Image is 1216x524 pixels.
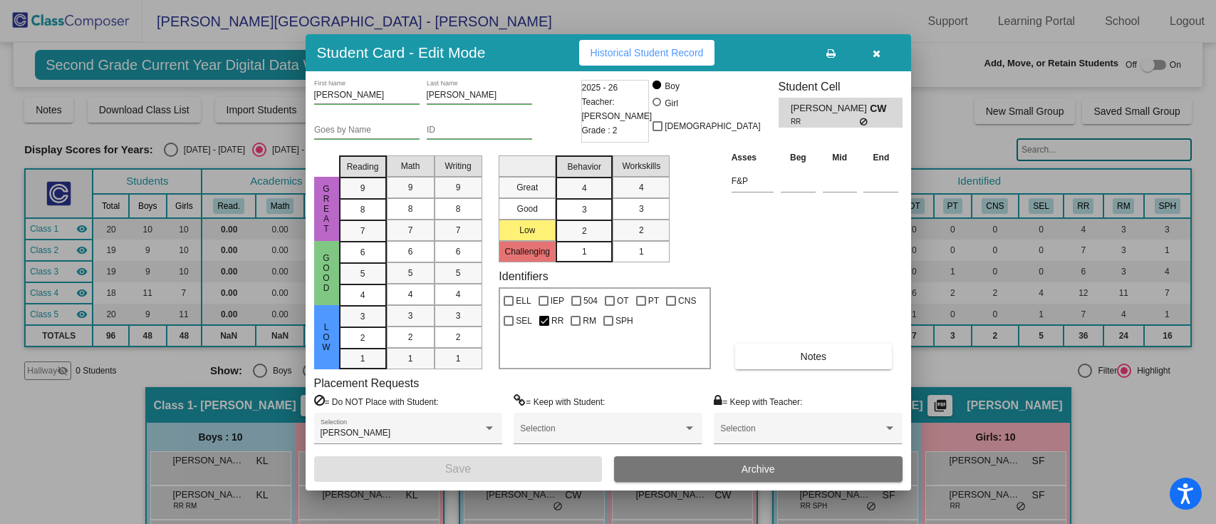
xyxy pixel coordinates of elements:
span: Math [401,160,420,173]
span: 5 [408,267,413,279]
h3: Student Card - Edit Mode [317,43,486,61]
span: Behavior [568,160,601,173]
span: 2 [456,331,461,344]
span: SEL [516,312,532,329]
button: Save [314,456,603,482]
span: 7 [408,224,413,237]
label: = Keep with Teacher: [714,394,802,409]
span: 8 [360,203,365,216]
span: [PERSON_NAME] [791,101,870,116]
span: 8 [408,202,413,215]
span: 6 [456,245,461,258]
input: goes by name [314,125,420,135]
span: SPH [615,312,633,329]
span: 6 [408,245,413,258]
span: 9 [408,181,413,194]
span: 5 [360,267,365,280]
label: = Keep with Student: [514,394,605,409]
span: 4 [639,181,644,194]
span: 8 [456,202,461,215]
span: RR [551,312,563,329]
span: RR [791,116,860,127]
span: 6 [360,246,365,259]
label: Placement Requests [314,376,420,390]
span: 1 [456,352,461,365]
span: 7 [360,225,365,237]
span: RM [583,312,596,329]
span: 3 [360,310,365,323]
button: Historical Student Record [579,40,715,66]
span: Workskills [622,160,660,173]
span: 5 [456,267,461,279]
span: Great [320,184,333,234]
div: Boy [664,80,680,93]
span: 2 [639,224,644,237]
span: 3 [408,309,413,322]
span: Writing [445,160,471,173]
button: Notes [735,344,892,369]
span: IEP [551,292,564,309]
input: assessment [732,170,774,192]
span: Grade : 2 [582,123,618,138]
span: OT [617,292,629,309]
span: [PERSON_NAME] [321,428,391,438]
span: 1 [360,352,365,365]
span: CW [870,101,890,116]
span: Archive [742,463,775,475]
th: Mid [819,150,861,165]
span: Reading [347,160,379,173]
span: ELL [516,292,531,309]
span: Notes [801,351,827,362]
span: 2025 - 26 [582,81,618,95]
div: Girl [664,97,678,110]
label: Identifiers [499,269,548,283]
th: Beg [777,150,819,165]
span: 9 [360,182,365,195]
span: [DEMOGRAPHIC_DATA] [665,118,760,135]
label: = Do NOT Place with Student: [314,394,439,409]
span: 2 [408,331,413,344]
span: 4 [408,288,413,301]
span: 3 [582,203,587,216]
button: Archive [614,456,903,482]
span: PT [648,292,659,309]
span: 4 [582,182,587,195]
span: 4 [360,289,365,302]
th: Asses [728,150,777,165]
span: 7 [456,224,461,237]
span: Teacher: [PERSON_NAME] [582,95,653,123]
span: 504 [583,292,598,309]
span: Save [445,463,471,475]
span: 1 [408,352,413,365]
span: 3 [456,309,461,322]
span: Low [320,322,333,352]
span: 2 [582,225,587,237]
span: 3 [639,202,644,215]
span: Good [320,253,333,293]
span: 2 [360,332,365,344]
span: 1 [639,245,644,258]
span: 1 [582,245,587,258]
h3: Student Cell [779,80,903,93]
span: 4 [456,288,461,301]
span: Historical Student Record [591,47,704,58]
th: End [860,150,902,165]
span: 9 [456,181,461,194]
span: CNS [678,292,696,309]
